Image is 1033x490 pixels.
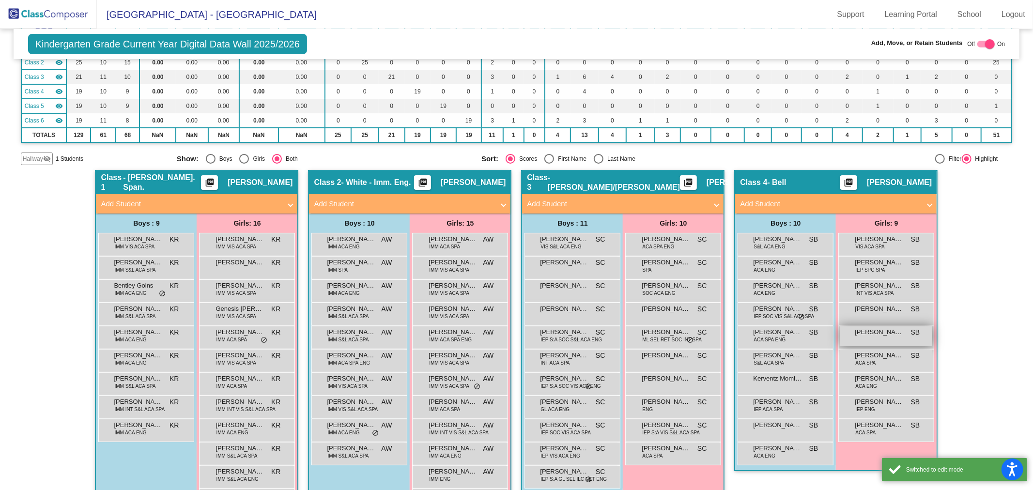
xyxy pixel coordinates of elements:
span: VIS ACA SPA [855,243,884,250]
td: 19 [431,99,457,113]
td: 0 [524,128,544,142]
span: Class 5 [25,102,44,110]
td: 15 [116,55,139,70]
span: IMM ACA SPA [429,243,460,250]
div: Highlight [971,154,998,163]
td: 0 [952,128,982,142]
td: 4 [833,128,863,142]
mat-icon: visibility [55,59,63,66]
td: 0 [921,55,952,70]
span: Class 3 [25,73,44,81]
td: 0.00 [278,84,325,99]
span: Show: [177,154,199,163]
td: 0.00 [278,70,325,84]
span: IMM VIS ACA SPA [216,243,256,250]
td: 0 [379,84,405,99]
td: 0 [456,84,481,99]
td: 13 [570,128,598,142]
td: 0 [655,55,680,70]
div: Both [282,154,298,163]
td: 0 [863,113,894,128]
td: 0 [680,70,711,84]
td: 0 [952,99,982,113]
td: 0 [680,84,711,99]
td: 4 [545,128,571,142]
td: 61 [91,128,116,142]
td: 0.00 [239,99,278,113]
mat-icon: picture_as_pdf [417,178,429,191]
td: 0 [524,70,544,84]
td: 0 [351,99,379,113]
span: [PERSON_NAME] [753,234,802,244]
td: 0 [431,84,457,99]
td: 0 [431,113,457,128]
span: [PERSON_NAME] [540,234,588,244]
td: 0 [503,84,524,99]
mat-icon: picture_as_pdf [204,178,216,191]
td: 0 [599,99,626,113]
td: 0 [599,113,626,128]
span: Class 2 [314,178,341,187]
td: 0 [952,70,982,84]
td: 0 [325,70,351,84]
td: 0 [456,70,481,84]
td: 0.00 [239,113,278,128]
td: 51 [981,128,1012,142]
td: 2 [833,70,863,84]
td: 1 [545,70,571,84]
a: School [950,7,989,22]
span: Off [968,40,975,48]
td: 21 [66,70,91,84]
td: NaN [278,128,325,142]
mat-panel-title: Add Student [314,199,494,210]
td: 25 [351,55,379,70]
td: 0 [894,113,921,128]
td: 10 [91,99,116,113]
td: 0.00 [239,55,278,70]
td: 10 [91,55,116,70]
td: 0 [503,55,524,70]
td: 0 [431,55,457,70]
span: [GEOGRAPHIC_DATA] - [GEOGRAPHIC_DATA] [97,7,317,22]
div: Girls [249,154,265,163]
td: 25 [981,55,1012,70]
td: 0 [655,99,680,113]
td: 1 [863,84,894,99]
td: 0 [680,55,711,70]
td: 19 [405,128,431,142]
div: Boys [216,154,232,163]
td: 8 [116,113,139,128]
td: 0 [524,84,544,99]
td: 25 [325,128,351,142]
td: 0.00 [208,70,239,84]
td: 0 [894,84,921,99]
td: 0 [405,70,431,84]
td: 0.00 [208,84,239,99]
td: 9 [116,84,139,99]
td: 0 [711,113,744,128]
td: 0 [744,70,771,84]
td: 0 [833,99,863,113]
td: 0 [626,55,654,70]
td: 11 [91,113,116,128]
td: 0 [481,99,503,113]
mat-icon: visibility [55,117,63,124]
td: 0.00 [278,99,325,113]
td: 0 [802,70,833,84]
td: 19 [66,113,91,128]
span: [PERSON_NAME] [216,234,264,244]
td: 0.00 [139,84,175,99]
mat-expansion-panel-header: Add Student [96,194,297,214]
td: 3 [921,113,952,128]
td: 0 [570,55,598,70]
td: Hannah Korschgen - Korschgen [21,99,67,113]
td: 0 [744,113,771,128]
td: 0 [405,113,431,128]
td: TOTALS [21,128,67,142]
td: 0 [981,70,1012,84]
td: 0 [711,70,744,84]
td: 0 [351,113,379,128]
td: 0 [680,128,711,142]
td: 0 [802,55,833,70]
td: 0 [626,99,654,113]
